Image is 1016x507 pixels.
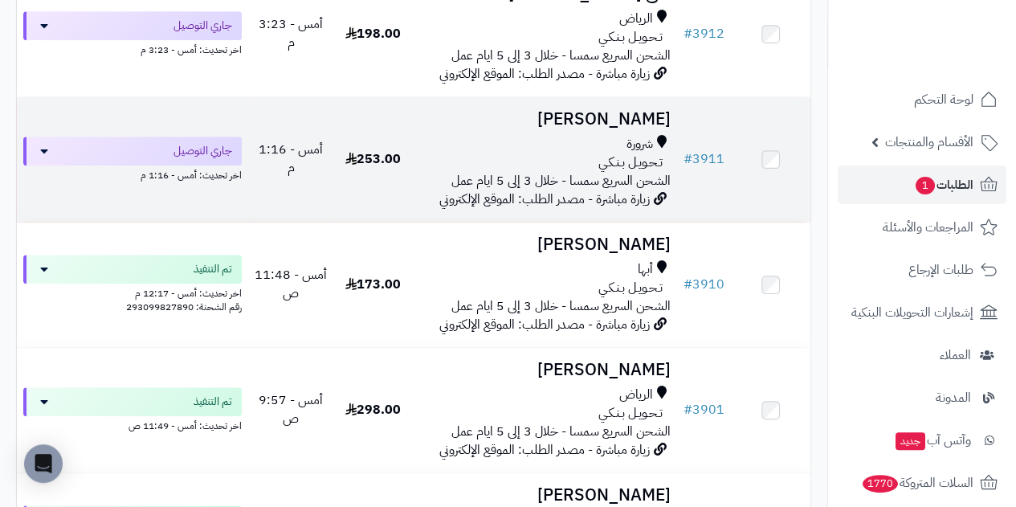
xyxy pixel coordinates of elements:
span: زيارة مباشرة - مصدر الطلب: الموقع الإلكتروني [439,190,650,209]
a: #3911 [683,149,724,169]
a: لوحة التحكم [838,80,1006,119]
div: اخر تحديث: أمس - 12:17 م [23,284,242,301]
span: 1 [916,177,935,194]
span: 298.00 [345,400,401,419]
span: تـحـويـل بـنـكـي [598,153,663,172]
span: تم التنفيذ [194,394,232,410]
a: #3901 [683,400,724,419]
span: شرورة [626,135,653,153]
span: زيارة مباشرة - مصدر الطلب: الموقع الإلكتروني [439,440,650,460]
div: اخر تحديث: أمس - 1:16 م [23,166,242,182]
span: # [683,400,692,419]
span: وآتس آب [894,429,971,452]
span: تم التنفيذ [194,261,232,277]
div: اخر تحديث: أمس - 3:23 م [23,40,242,57]
span: تـحـويـل بـنـكـي [598,404,663,423]
span: جاري التوصيل [173,143,232,159]
a: وآتس آبجديد [838,421,1006,460]
a: العملاء [838,336,1006,374]
span: تـحـويـل بـنـكـي [598,279,663,297]
span: زيارة مباشرة - مصدر الطلب: الموقع الإلكتروني [439,64,650,84]
span: 173.00 [345,275,401,294]
a: الطلبات1 [838,166,1006,204]
span: أبها [638,260,653,279]
div: Open Intercom Messenger [24,444,63,483]
span: الشحن السريع سمسا - خلال 3 إلى 5 ايام عمل [451,422,671,441]
span: زيارة مباشرة - مصدر الطلب: الموقع الإلكتروني [439,315,650,334]
span: إشعارات التحويلات البنكية [851,301,973,324]
span: الشحن السريع سمسا - خلال 3 إلى 5 ايام عمل [451,296,671,316]
span: أمس - 11:48 ص [255,265,327,303]
h3: [PERSON_NAME] [419,235,671,254]
span: الشحن السريع سمسا - خلال 3 إلى 5 ايام عمل [451,171,671,190]
a: إشعارات التحويلات البنكية [838,293,1006,332]
h3: [PERSON_NAME] [419,361,671,379]
span: أمس - 9:57 ص [259,390,323,428]
span: جديد [896,432,925,450]
span: الرياض [619,386,653,404]
span: السلات المتروكة [861,472,973,494]
a: السلات المتروكة1770 [838,464,1006,502]
span: المراجعات والأسئلة [883,216,973,239]
span: # [683,24,692,43]
a: المدونة [838,378,1006,417]
span: 253.00 [345,149,401,169]
span: 198.00 [345,24,401,43]
h3: [PERSON_NAME] [419,486,671,505]
span: 1770 [863,475,898,493]
a: المراجعات والأسئلة [838,208,1006,247]
span: رقم الشحنة: 293099827890 [126,300,242,314]
a: #3910 [683,275,724,294]
span: جاري التوصيل [173,18,232,34]
img: logo-2.png [907,43,1001,77]
span: الرياض [619,10,653,28]
span: تـحـويـل بـنـكـي [598,28,663,47]
span: # [683,275,692,294]
h3: [PERSON_NAME] [419,110,671,129]
span: الشحن السريع سمسا - خلال 3 إلى 5 ايام عمل [451,46,671,65]
span: الطلبات [914,174,973,196]
div: اخر تحديث: أمس - 11:49 ص [23,416,242,433]
span: أمس - 3:23 م [259,14,323,52]
span: أمس - 1:16 م [259,140,323,178]
span: المدونة [936,386,971,409]
a: #3912 [683,24,724,43]
span: العملاء [940,344,971,366]
a: طلبات الإرجاع [838,251,1006,289]
span: لوحة التحكم [914,88,973,111]
span: طلبات الإرجاع [908,259,973,281]
span: الأقسام والمنتجات [885,131,973,153]
span: # [683,149,692,169]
